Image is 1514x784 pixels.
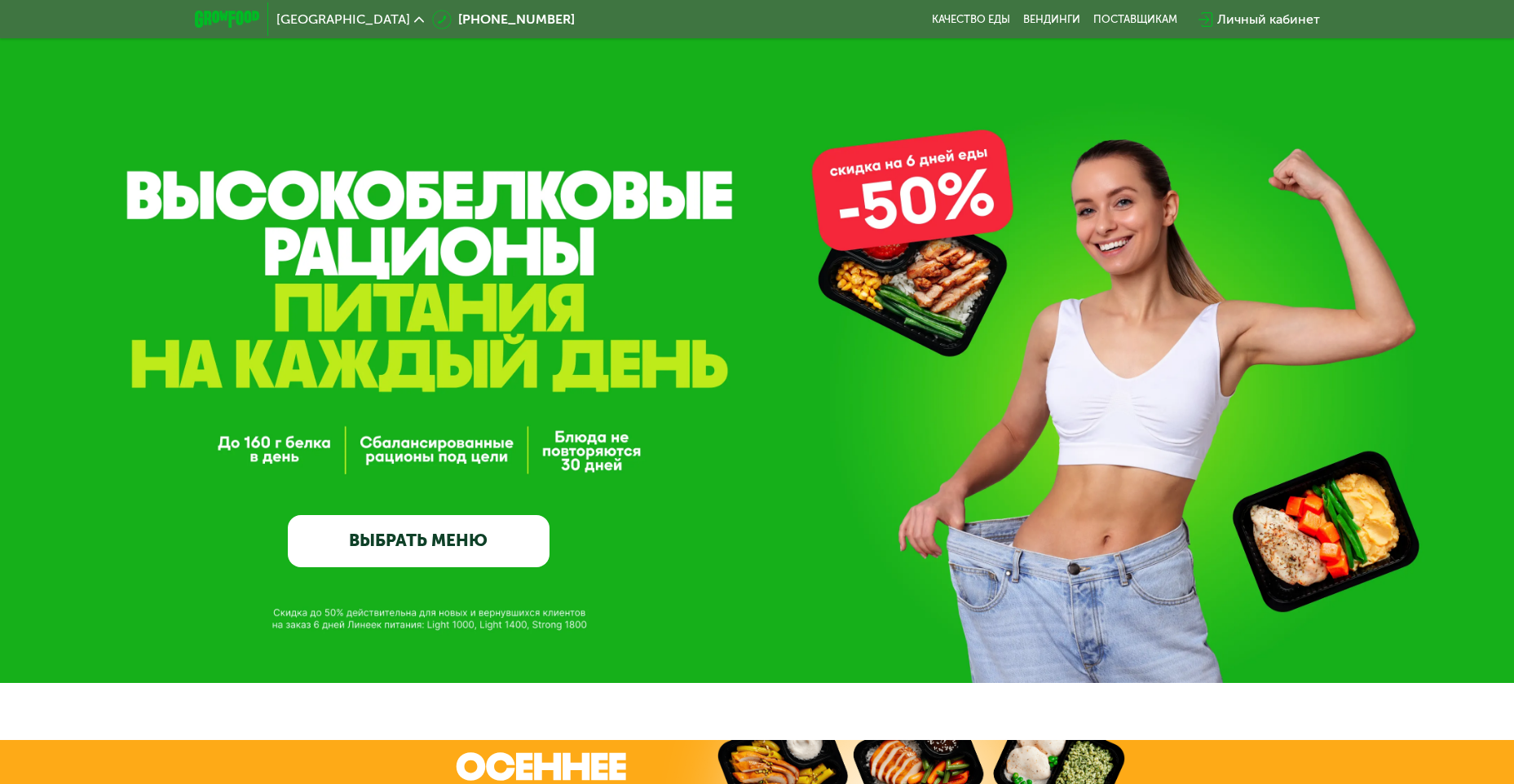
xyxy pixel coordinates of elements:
[288,515,550,567] a: ВЫБРАТЬ МЕНЮ
[932,13,1010,26] a: Качество еды
[1217,10,1320,29] div: Личный кабинет
[1023,13,1080,26] a: Вендинги
[276,13,410,26] span: [GEOGRAPHIC_DATA]
[1093,13,1177,26] div: поставщикам
[432,10,575,29] a: [PHONE_NUMBER]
